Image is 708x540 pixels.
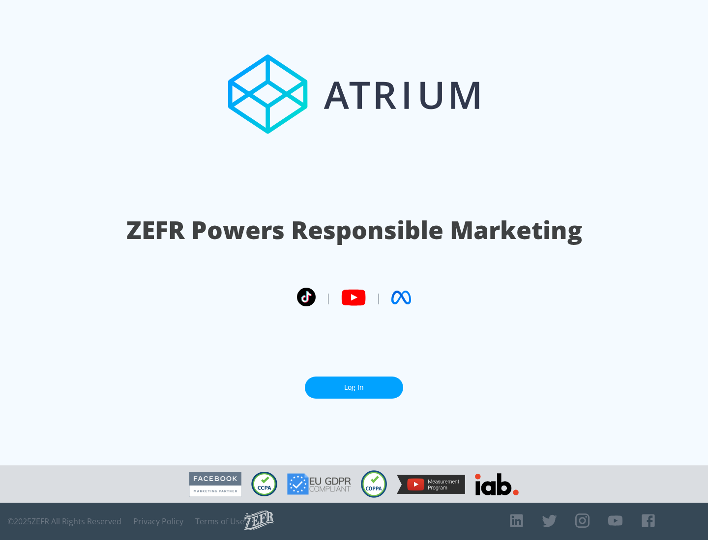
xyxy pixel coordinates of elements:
a: Log In [305,377,403,399]
img: IAB [475,473,519,495]
a: Terms of Use [195,516,244,526]
img: YouTube Measurement Program [397,475,465,494]
span: © 2025 ZEFR All Rights Reserved [7,516,121,526]
img: GDPR Compliant [287,473,351,495]
span: | [376,290,382,305]
span: | [325,290,331,305]
img: COPPA Compliant [361,470,387,498]
h1: ZEFR Powers Responsible Marketing [126,213,582,247]
img: CCPA Compliant [251,472,277,496]
img: Facebook Marketing Partner [189,472,241,497]
a: Privacy Policy [133,516,183,526]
